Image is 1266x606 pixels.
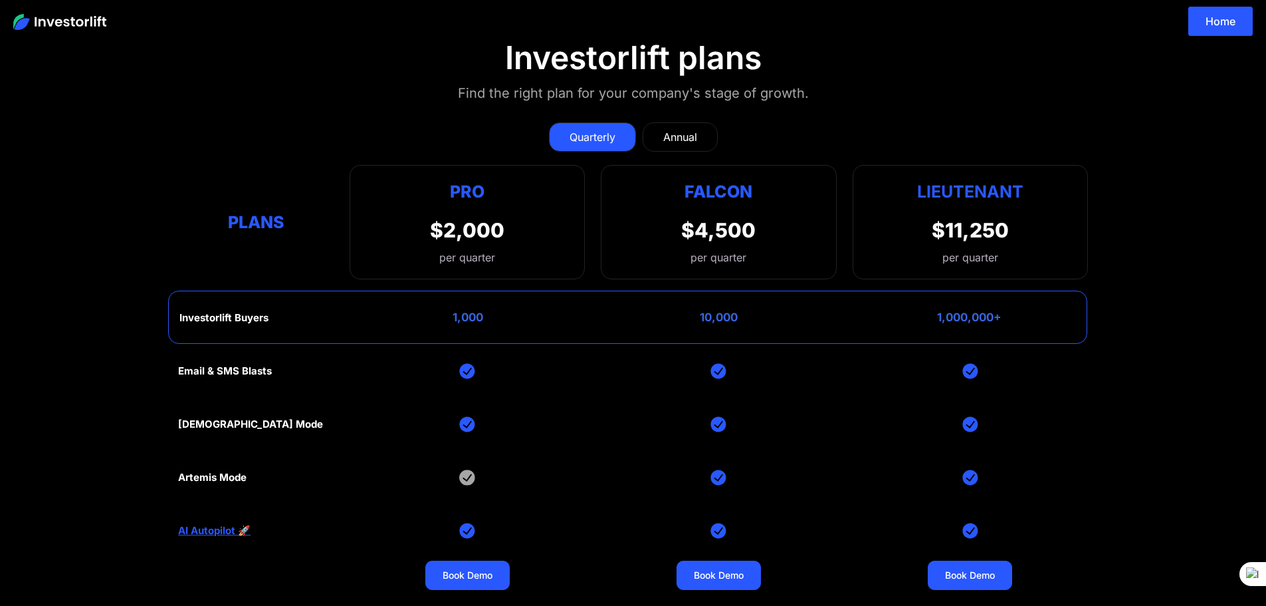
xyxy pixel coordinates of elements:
[570,129,615,145] div: Quarterly
[179,312,268,324] div: Investorlift Buyers
[690,249,746,265] div: per quarter
[178,418,323,430] div: [DEMOGRAPHIC_DATA] Mode
[178,525,251,537] a: AI Autopilot 🚀
[505,39,762,77] div: Investorlift plans
[677,561,761,590] a: Book Demo
[681,218,756,242] div: $4,500
[178,365,272,377] div: Email & SMS Blasts
[1188,7,1253,36] a: Home
[178,472,247,484] div: Artemis Mode
[430,218,504,242] div: $2,000
[700,311,738,324] div: 10,000
[430,249,504,265] div: per quarter
[425,561,510,590] a: Book Demo
[178,209,334,235] div: Plans
[458,82,809,104] div: Find the right plan for your company's stage of growth.
[917,182,1023,202] strong: Lieutenant
[685,179,752,205] div: Falcon
[430,179,504,205] div: Pro
[937,311,1002,324] div: 1,000,000+
[932,218,1009,242] div: $11,250
[453,311,483,324] div: 1,000
[928,561,1012,590] a: Book Demo
[942,249,998,265] div: per quarter
[663,129,697,145] div: Annual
